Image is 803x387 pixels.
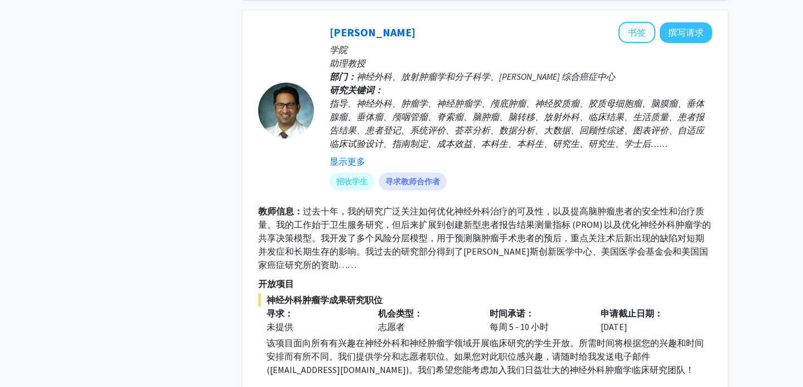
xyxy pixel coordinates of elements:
font: 该项目面向所有有兴趣在神经外科和神经肿瘤学领域开展临床研究的学生开放。所需时间将根据您的兴趣和时间安排而有所不同。我们提供学分和志愿者职位。如果您对此职位感兴趣，请随时给我发送电子邮件 ([EM... [267,337,704,375]
font: 部门： [330,71,356,82]
a: [PERSON_NAME] [330,25,415,39]
font: 指导、神经外科、肿瘤学、神经肿瘤学、颅底肿瘤、神经胶质瘤、胶质母细胞瘤、脑膜瘤、垂体腺瘤、垂体瘤、颅咽管瘤、脊索瘤、脑肿瘤、脑转移、放射外科、临床结果、生活质量、患者报告结果、患者登记、系统评价... [330,98,704,149]
font: 时间承诺： [490,308,534,319]
font: 寻求教师合作者 [385,176,440,187]
font: 未提供 [267,321,293,332]
font: 机会类型： [378,308,423,319]
font: [DATE] [601,321,627,332]
font: 每周 5 - 10 小时 [490,321,549,332]
button: 向 Raj Mukherjee 撰写请求 [660,22,712,43]
font: 助理教授 [330,58,365,69]
iframe: 聊天 [8,337,47,379]
font: 研究关键词： [330,84,383,95]
font: 过去十年，我的研究广泛关注如何优化神经外科治疗的可及性，以及提高脑肿瘤患者的安全性和治疗质量。我的工作始于卫生服务研究，但后来扩展到创建新型患者报告结果测量指标 (PROM) 以及优化神经外科肿... [258,206,711,270]
button: 将 Raj Mukherjee 添加到书签 [618,22,655,43]
button: 显示更多 [330,155,365,168]
font: 申请截止日期： [601,308,663,319]
font: 书签 [628,27,646,38]
font: 寻求： [267,308,293,319]
font: 神经外科、放射肿瘤学和分子科学、[PERSON_NAME] 综合癌症中心 [356,71,615,82]
font: 志愿者 [378,321,405,332]
font: 招收学生 [336,176,367,187]
font: 开放项目 [258,278,294,289]
font: 教师信息： [258,206,303,217]
font: 神经外科肿瘤学成果研究职位 [267,294,383,305]
font: 显示更多 [330,156,365,167]
font: 撰写请求 [668,27,704,38]
font: 学院 [330,44,347,55]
